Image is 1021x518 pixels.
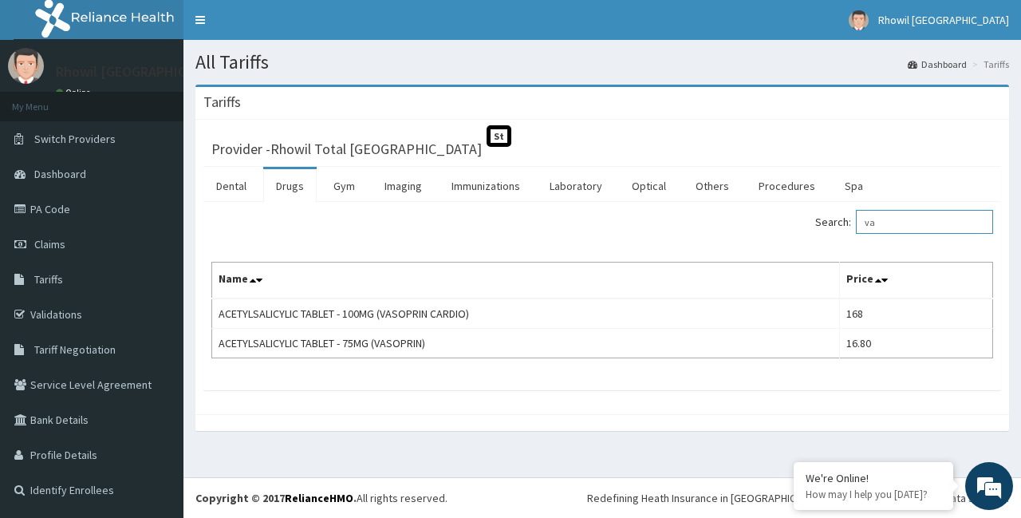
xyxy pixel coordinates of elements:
[321,169,368,203] a: Gym
[839,299,992,329] td: 168
[8,48,44,84] img: User Image
[83,89,268,110] div: Chat with us now
[262,8,300,46] div: Minimize live chat window
[30,80,65,120] img: d_794563401_company_1708531726252_794563401
[587,490,1009,506] div: Redefining Heath Insurance in [GEOGRAPHIC_DATA] using Telemedicine and Data Science!
[839,263,992,299] th: Price
[839,329,992,358] td: 16.80
[806,471,941,485] div: We're Online!
[285,491,353,505] a: RelianceHMO
[619,169,679,203] a: Optical
[487,125,511,147] span: St
[832,169,876,203] a: Spa
[212,263,840,299] th: Name
[806,488,941,501] p: How may I help you today?
[856,210,993,234] input: Search:
[683,169,742,203] a: Others
[195,491,357,505] strong: Copyright © 2017 .
[439,169,533,203] a: Immunizations
[195,52,1009,73] h1: All Tariffs
[372,169,435,203] a: Imaging
[34,167,86,181] span: Dashboard
[212,329,840,358] td: ACETYLSALICYLIC TABLET - 75MG (VASOPRIN)
[878,13,1009,27] span: Rhowil [GEOGRAPHIC_DATA]
[34,272,63,287] span: Tariffs
[56,87,94,98] a: Online
[34,132,116,146] span: Switch Providers
[746,169,828,203] a: Procedures
[815,210,993,234] label: Search:
[968,57,1009,71] li: Tariffs
[183,477,1021,518] footer: All rights reserved.
[203,169,259,203] a: Dental
[211,142,482,156] h3: Provider - Rhowil Total [GEOGRAPHIC_DATA]
[212,299,840,329] td: ACETYLSALICYLIC TABLET - 100MG (VASOPRIN CARDIO)
[908,57,967,71] a: Dashboard
[849,10,869,30] img: User Image
[34,342,116,357] span: Tariff Negotiation
[34,237,65,251] span: Claims
[56,65,232,79] p: Rhowil [GEOGRAPHIC_DATA]
[8,347,304,403] textarea: Type your message and hit 'Enter'
[93,156,220,318] span: We're online!
[537,169,615,203] a: Laboratory
[203,95,241,109] h3: Tariffs
[263,169,317,203] a: Drugs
